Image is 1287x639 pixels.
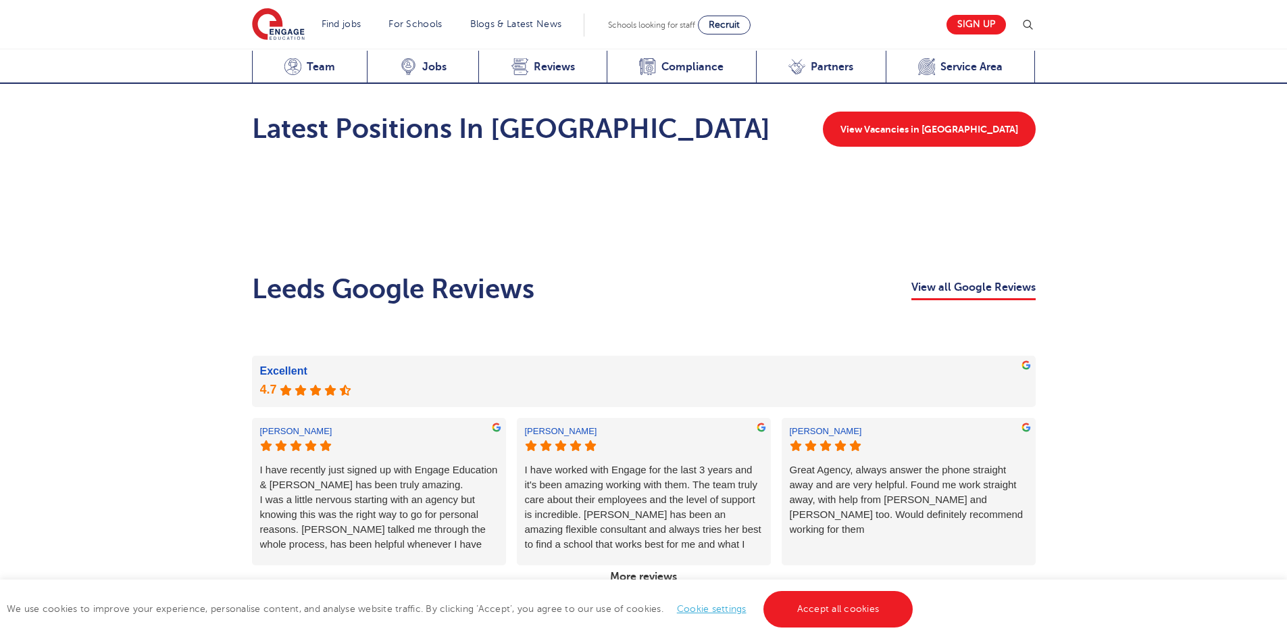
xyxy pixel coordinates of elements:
a: Partners [756,51,886,84]
a: Find jobs [322,19,361,29]
a: Jobs [367,51,478,84]
a: Service Area [886,51,1036,84]
img: Engage Education [252,8,305,42]
span: Schools looking for staff [608,20,695,30]
div: [PERSON_NAME] [525,426,597,437]
span: Service Area [940,60,1003,74]
span: Compliance [661,60,724,74]
a: View all Google Reviews [911,279,1036,300]
a: Compliance [607,51,756,84]
div: [PERSON_NAME] [790,426,862,437]
span: Jobs [422,60,447,74]
span: Team [307,60,335,74]
a: Reviews [478,51,607,84]
a: Cookie settings [677,604,747,614]
span: Partners [811,60,853,74]
a: Blogs & Latest News [470,19,562,29]
h2: Latest Positions In [GEOGRAPHIC_DATA] [252,113,770,145]
div: [PERSON_NAME] [260,426,332,437]
a: Accept all cookies [763,591,913,628]
a: More reviews [605,565,682,588]
div: Great Agency, always answer the phone straight away and are very helpful. Found me work straight ... [790,463,1028,552]
div: I have recently just signed up with Engage Education & [PERSON_NAME] has been truly amazing. I wa... [260,463,498,552]
span: Recruit [709,20,740,30]
div: Excellent [260,364,1028,379]
a: Team [252,51,368,84]
div: I have worked with Engage for the last 3 years and it's been amazing working with them. The team ... [525,463,763,552]
span: Reviews [534,60,575,74]
span: We use cookies to improve your experience, personalise content, and analyse website traffic. By c... [7,604,916,614]
a: Sign up [947,15,1006,34]
a: View Vacancies in [GEOGRAPHIC_DATA] [823,112,1036,147]
a: For Schools [388,19,442,29]
a: Recruit [698,16,751,34]
h2: Leeds Google Reviews [252,273,534,306]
